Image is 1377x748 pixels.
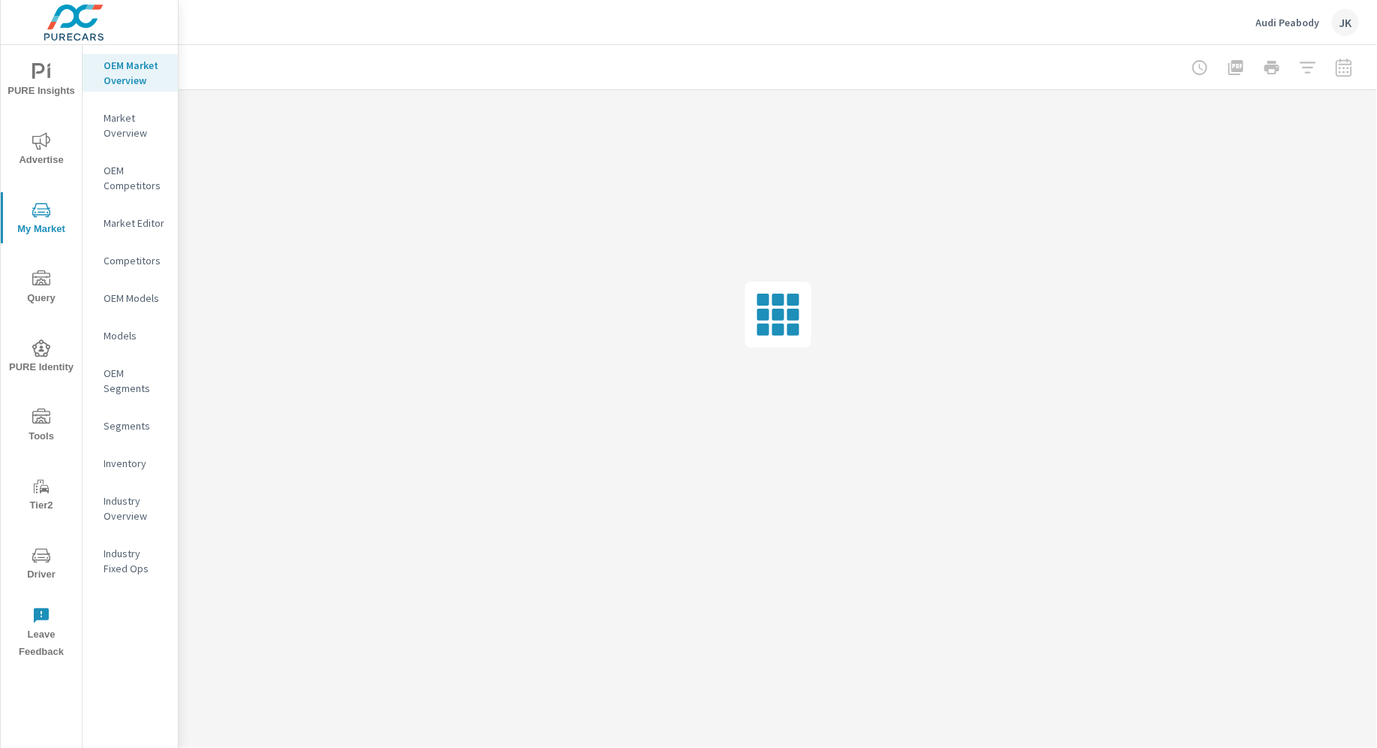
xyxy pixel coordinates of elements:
[83,54,178,92] div: OEM Market Overview
[5,132,77,169] span: Advertise
[1,45,82,667] div: nav menu
[104,216,166,231] p: Market Editor
[83,490,178,527] div: Industry Overview
[104,546,166,576] p: Industry Fixed Ops
[104,456,166,471] p: Inventory
[83,159,178,197] div: OEM Competitors
[83,107,178,144] div: Market Overview
[83,287,178,309] div: OEM Models
[83,452,178,475] div: Inventory
[83,362,178,400] div: OEM Segments
[104,253,166,268] p: Competitors
[5,63,77,100] span: PURE Insights
[5,478,77,514] span: Tier2
[104,328,166,343] p: Models
[104,366,166,396] p: OEM Segments
[104,418,166,433] p: Segments
[5,201,77,238] span: My Market
[1332,9,1359,36] div: JK
[83,542,178,580] div: Industry Fixed Ops
[83,212,178,234] div: Market Editor
[83,324,178,347] div: Models
[104,163,166,193] p: OEM Competitors
[5,607,77,661] span: Leave Feedback
[104,291,166,306] p: OEM Models
[1256,16,1320,29] p: Audi Peabody
[104,58,166,88] p: OEM Market Overview
[83,249,178,272] div: Competitors
[104,110,166,140] p: Market Overview
[5,270,77,307] span: Query
[5,339,77,376] span: PURE Identity
[83,415,178,437] div: Segments
[5,409,77,445] span: Tools
[5,547,77,584] span: Driver
[104,493,166,523] p: Industry Overview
